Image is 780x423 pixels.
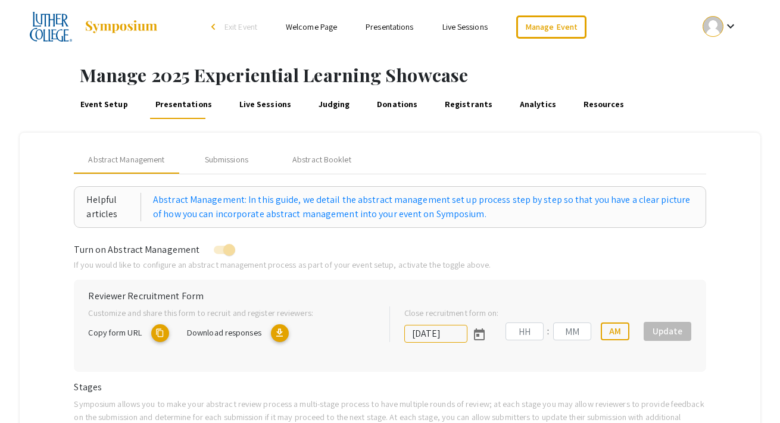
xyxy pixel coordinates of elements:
a: Donations [375,90,419,119]
a: Manage Event [516,15,586,39]
button: Expand account dropdown [690,13,750,40]
a: Presentations [366,21,413,32]
div: arrow_back_ios [211,23,219,30]
input: Minutes [553,322,591,340]
div: Helpful articles [86,193,141,221]
span: Download responses [187,327,261,338]
p: If you would like to configure an abstract management process as part of your event setup, activa... [74,258,706,271]
button: Open calendar [467,322,491,346]
div: Abstract Booklet [292,153,351,166]
a: Welcome Page [286,21,337,32]
a: Live Sessions [442,21,488,32]
h6: Reviewer Recruitment Form [88,290,691,302]
button: AM [601,322,629,340]
div: : [544,324,553,339]
span: Exit Event [224,21,257,32]
a: Analytics [518,90,558,119]
img: 2025 Experiential Learning Showcase [30,12,72,42]
a: Live Sessions [237,90,293,119]
a: Resources [581,90,626,119]
a: Registrants [443,90,495,119]
a: 2025 Experiential Learning Showcase [30,12,158,42]
span: Turn on Abstract Management [74,243,199,256]
button: Update [644,322,691,341]
p: Customize and share this form to recruit and register reviewers: [88,306,370,319]
span: Abstract Management [88,153,164,166]
a: Event Setup [78,90,130,119]
iframe: Chat [9,369,51,414]
span: Copy form URL [88,327,141,338]
mat-icon: copy URL [151,324,169,342]
h6: Stages [74,381,706,393]
a: Abstract Management: In this guide, we detail the abstract management set up process step by step... [153,193,694,221]
a: Presentations [153,90,214,119]
h1: Manage 2025 Experiential Learning Showcase [80,64,780,86]
img: Symposium by ForagerOne [84,20,158,34]
mat-icon: Expand account dropdown [723,19,738,33]
label: Close recruitment form on: [404,306,499,319]
mat-icon: Export responses [271,324,289,342]
div: Submissions [205,153,248,166]
a: Judging [317,90,352,119]
input: Hours [506,322,544,340]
